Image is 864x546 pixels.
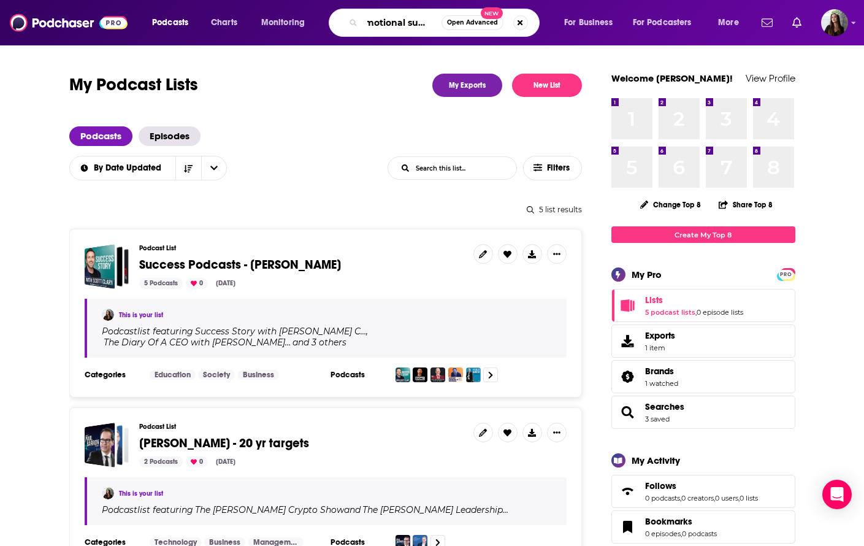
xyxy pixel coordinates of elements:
span: Searches [611,396,795,429]
a: 0 podcasts [645,494,680,502]
img: The Sales Hunter Podcast [466,367,481,382]
span: More [718,14,739,31]
button: open menu [69,164,175,172]
div: [DATE] [211,278,240,289]
span: [PERSON_NAME] - 20 yr targets [139,436,309,451]
img: The UnNoticed Entrepreneur [430,367,445,382]
span: By Date Updated [94,164,166,172]
img: User Profile [821,9,848,36]
button: New List [512,74,582,97]
h3: Podcasts [331,370,386,380]
a: Follows [645,480,758,491]
a: Lists [645,294,743,306]
button: Show profile menu [821,9,848,36]
h1: My Podcast Lists [69,74,198,97]
a: 5 podcast lists [645,308,695,317]
a: 0 creators [681,494,714,502]
button: Open AdvancedNew [442,15,503,30]
img: Brittany Martin [102,487,114,499]
span: Bookmarks [611,510,795,544]
span: Exports [645,330,675,341]
span: Monitoring [261,14,305,31]
button: Share Top 8 [718,193,773,217]
div: My Activity [632,455,680,466]
p: and 3 others [292,337,346,348]
a: 0 users [715,494,738,502]
a: Searches [645,401,684,412]
div: My Pro [632,269,662,280]
button: open menu [143,13,204,33]
a: Society [198,370,235,380]
a: 1 watched [645,379,678,388]
img: Brittany Martin [102,309,114,321]
a: Charts [203,13,245,33]
span: New [481,7,503,19]
button: Show More Button [547,244,567,264]
button: open menu [253,13,321,33]
a: Brands [616,368,640,385]
h3: Categories [85,370,140,380]
img: The Diary Of A CEO with Steven Bartlett [413,367,427,382]
a: The [PERSON_NAME] Leadership… [361,505,508,515]
a: 0 episode lists [697,308,743,317]
h3: Podcast List [139,423,464,431]
span: Filters [547,164,572,172]
button: Show More Button [547,423,567,442]
a: Lists [616,297,640,314]
span: Success Podcasts - [PERSON_NAME] [139,257,341,272]
img: Entrepreneur's Enigma [448,367,463,382]
a: Show notifications dropdown [757,12,778,33]
input: Search podcasts, credits, & more... [362,13,442,33]
span: , [366,326,368,337]
a: Success Story with [PERSON_NAME] C… [193,326,366,336]
a: Business [238,370,279,380]
span: For Podcasters [633,14,692,31]
span: Podcasts [152,14,188,31]
div: Podcast list featuring [102,504,552,515]
a: 0 podcasts [682,529,717,538]
a: [PERSON_NAME] - 20 yr targets [139,437,309,450]
button: open menu [625,13,709,33]
h4: The [PERSON_NAME] Leadership… [362,505,508,515]
a: Success Podcasts - John Gafford [85,244,129,289]
span: Charts [211,14,237,31]
a: Podcasts [69,126,132,146]
a: This is your list [119,490,163,498]
div: Open Intercom Messenger [822,480,852,509]
a: Bookmarks [616,518,640,536]
h4: The [PERSON_NAME] Crypto Show [195,505,344,515]
a: Welcome [PERSON_NAME]! [611,72,733,84]
a: The Diary Of A CEO with [PERSON_NAME]… [102,337,291,347]
button: open menu [556,13,628,33]
span: Episodes [139,126,201,146]
span: Lists [611,289,795,322]
a: Exports [611,325,795,358]
span: , [681,529,682,538]
span: Logged in as bnmartinn [821,9,848,36]
a: Podchaser - Follow, Share and Rate Podcasts [10,11,128,34]
span: , [738,494,740,502]
a: Sunny Bonnell - 20 yr targets [85,423,129,467]
a: View Profile [746,72,795,84]
h4: Success Story with [PERSON_NAME] C… [195,326,366,336]
button: Filters [523,156,582,180]
div: 0 [186,278,208,289]
span: , [695,308,697,317]
h2: Choose List sort [69,156,227,180]
a: Create My Top 8 [611,226,795,243]
a: PRO [779,269,793,279]
span: , [714,494,715,502]
a: My Exports [432,74,502,97]
span: and [344,504,361,515]
a: This is your list [119,311,163,319]
a: 0 episodes [645,529,681,538]
button: Change Top 8 [633,197,709,212]
button: Sort Direction [175,156,201,180]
